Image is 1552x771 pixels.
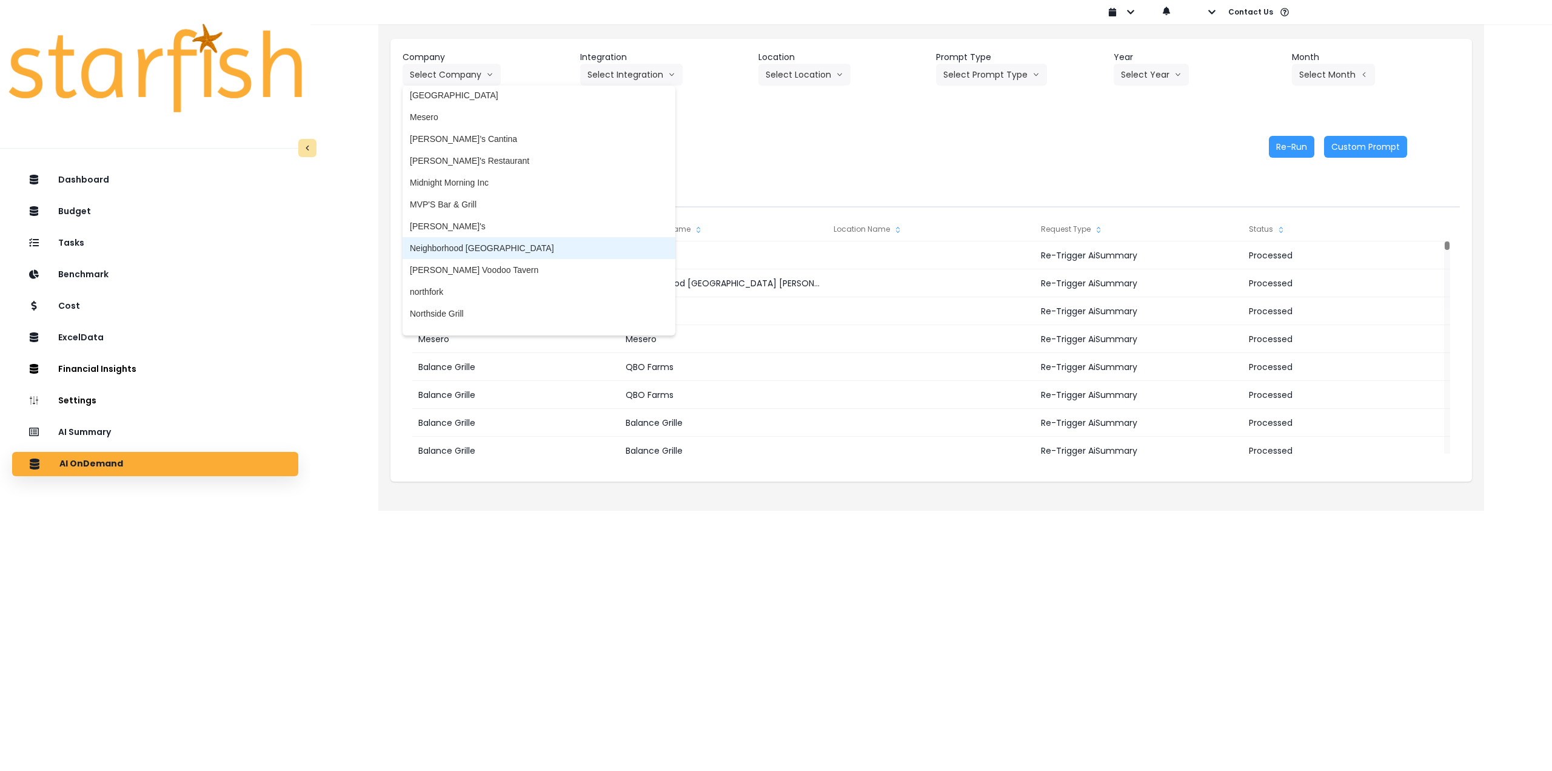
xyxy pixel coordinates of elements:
[410,177,668,189] span: Midnight Morning Inc
[12,326,298,350] button: ExcelData
[412,409,619,437] div: Balance Grille
[410,242,668,254] span: Neighborhood [GEOGRAPHIC_DATA]
[1292,64,1375,86] button: Select Montharrow left line
[58,427,111,437] p: AI Summary
[1032,69,1040,81] svg: arrow down line
[410,133,668,145] span: [PERSON_NAME]’s Cantina
[410,264,668,276] span: [PERSON_NAME] Voodoo Tavern
[410,220,668,232] span: [PERSON_NAME]'s
[580,51,748,64] header: Integration
[1243,241,1450,269] div: Processed
[936,64,1047,86] button: Select Prompt Typearrow down line
[1035,409,1242,437] div: Re-Trigger AiSummary
[412,325,619,353] div: Mesero
[668,69,675,81] svg: arrow down line
[1114,51,1282,64] header: Year
[1035,437,1242,465] div: Re-Trigger AiSummary
[1243,217,1450,241] div: Status
[12,452,298,476] button: AI OnDemand
[1035,217,1242,241] div: Request Type
[410,308,668,320] span: Northside Grill
[412,437,619,465] div: Balance Grille
[1292,51,1460,64] header: Month
[936,51,1104,64] header: Prompt Type
[620,241,826,269] div: QBO Farms
[1035,353,1242,381] div: Re-Trigger AiSummary
[403,51,570,64] header: Company
[1243,353,1450,381] div: Processed
[758,64,851,86] button: Select Locationarrow down line
[620,353,826,381] div: QBO Farms
[620,437,826,465] div: Balance Grille
[620,381,826,409] div: QBO Farms
[1035,325,1242,353] div: Re-Trigger AiSummary
[58,238,84,248] p: Tasks
[580,64,683,86] button: Select Integrationarrow down line
[620,269,826,297] div: Neighborhood [GEOGRAPHIC_DATA] [PERSON_NAME]
[828,217,1034,241] div: Location Name
[1035,241,1242,269] div: Re-Trigger AiSummary
[1243,325,1450,353] div: Processed
[58,269,109,280] p: Benchmark
[620,325,826,353] div: Mesero
[12,168,298,192] button: Dashboard
[58,206,91,217] p: Budget
[893,225,903,235] svg: sort
[1360,69,1368,81] svg: arrow left line
[12,357,298,382] button: Financial Insights
[410,155,668,167] span: [PERSON_NAME]'s Restaurant
[58,332,104,343] p: ExcelData
[59,459,123,470] p: AI OnDemand
[403,64,501,86] button: Select Companyarrow down line
[12,200,298,224] button: Budget
[486,69,493,81] svg: arrow down line
[1094,225,1103,235] svg: sort
[1035,297,1242,325] div: Re-Trigger AiSummary
[410,198,668,210] span: MVP'S Bar & Grill
[1243,381,1450,409] div: Processed
[403,86,675,335] ul: Select Companyarrow down line
[1243,437,1450,465] div: Processed
[1243,269,1450,297] div: Processed
[12,263,298,287] button: Benchmark
[1243,297,1450,325] div: Processed
[410,89,668,101] span: [GEOGRAPHIC_DATA]
[836,69,843,81] svg: arrow down line
[12,389,298,413] button: Settings
[1035,269,1242,297] div: Re-Trigger AiSummary
[1174,69,1182,81] svg: arrow down line
[412,353,619,381] div: Balance Grille
[620,409,826,437] div: Balance Grille
[12,420,298,445] button: AI Summary
[1324,136,1407,158] button: Custom Prompt
[1269,136,1314,158] button: Re-Run
[1243,409,1450,437] div: Processed
[412,381,619,409] div: Balance Grille
[410,111,668,123] span: Mesero
[12,294,298,318] button: Cost
[1035,381,1242,409] div: Re-Trigger AiSummary
[58,175,109,185] p: Dashboard
[620,297,826,325] div: Mesero
[1114,64,1189,86] button: Select Yeararrow down line
[1276,225,1286,235] svg: sort
[58,301,80,311] p: Cost
[758,51,926,64] header: Location
[410,329,668,342] span: Nova Restaurant Group
[410,286,668,298] span: northfork
[12,231,298,255] button: Tasks
[694,225,703,235] svg: sort
[620,217,826,241] div: Integration Name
